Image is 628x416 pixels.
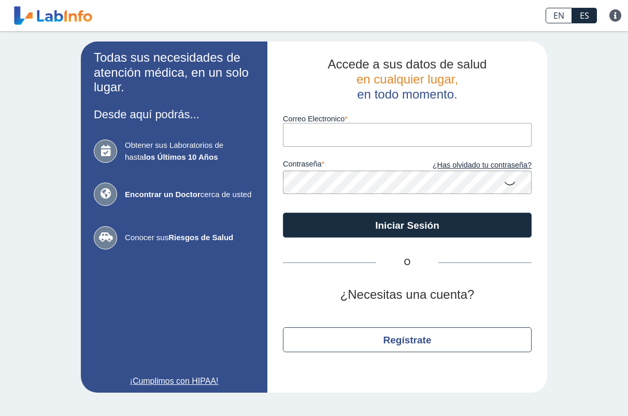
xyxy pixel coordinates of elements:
[168,233,233,242] b: Riesgos de Salud
[94,375,254,387] a: ¡Cumplimos con HIPAA!
[283,287,532,302] h2: ¿Necesitas una cuenta?
[125,140,254,163] span: Obtener sus Laboratorios de hasta
[94,50,254,95] h2: Todas sus necesidades de atención médica, en un solo lugar.
[94,108,254,121] h3: Desde aquí podrás...
[357,87,457,101] span: en todo momento.
[328,57,487,71] span: Accede a sus datos de salud
[572,8,597,23] a: ES
[283,327,532,352] button: Regístrate
[125,190,201,199] b: Encontrar un Doctor
[283,115,532,123] label: Correo Electronico
[546,8,572,23] a: EN
[356,72,458,86] span: en cualquier lugar,
[283,213,532,238] button: Iniciar Sesión
[125,189,254,201] span: cerca de usted
[407,160,532,171] a: ¿Has olvidado tu contraseña?
[144,152,218,161] b: los Últimos 10 Años
[283,160,407,171] label: contraseña
[125,232,254,244] span: Conocer sus
[376,256,438,269] span: O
